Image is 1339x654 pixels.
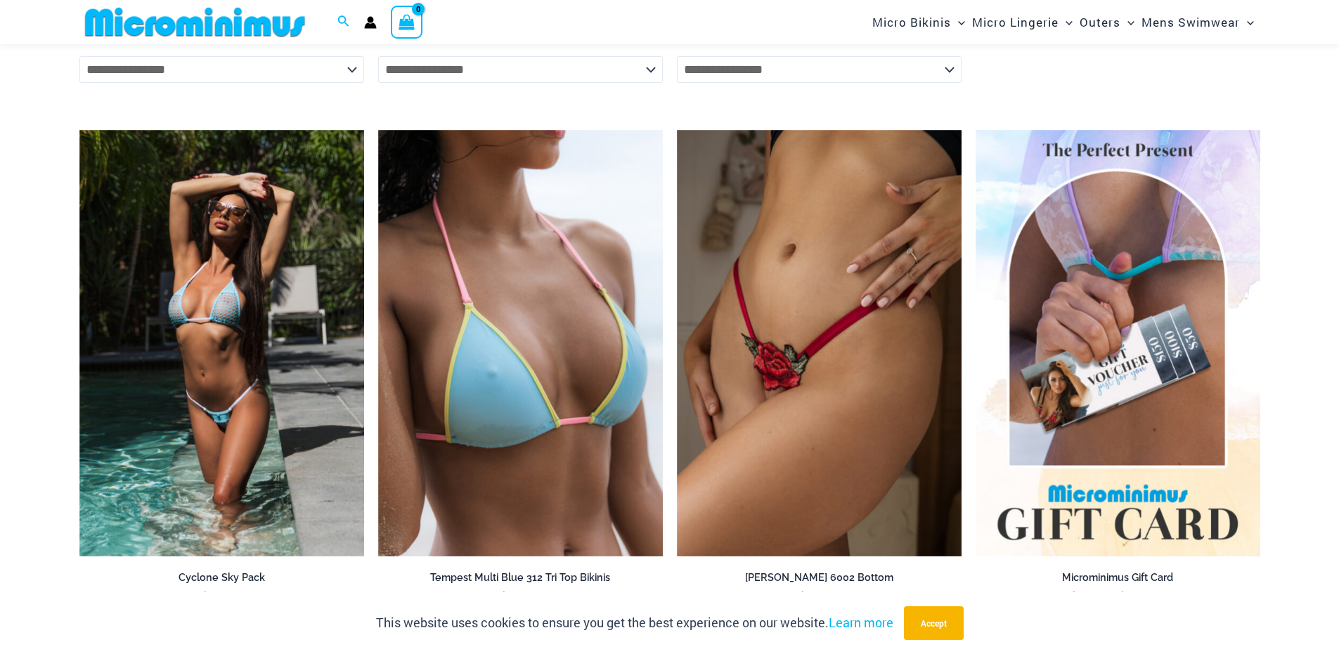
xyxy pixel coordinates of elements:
[799,589,843,604] bdi: 33 USD
[378,130,663,557] img: Tempest Multi Blue 312 Top 01
[202,589,245,604] bdi: 99 USD
[1119,589,1125,604] span: $
[376,613,893,634] p: This website uses cookies to ensure you get the best experience on our website.
[677,130,962,557] a: Carla Red 6002 Bottom 05Carla Red 6002 Bottom 03Carla Red 6002 Bottom 03
[972,4,1059,40] span: Micro Lingerie
[79,571,364,589] a: Cyclone Sky Pack
[976,571,1260,589] a: Microminimus Gift Card
[1070,589,1108,604] bdi: 0 USD
[1070,589,1077,604] span: $
[378,571,663,584] h2: Tempest Multi Blue 312 Tri Top Bikinis
[677,571,962,584] h2: [PERSON_NAME] 6002 Bottom
[1120,4,1134,40] span: Menu Toggle
[79,6,311,38] img: MM SHOP LOGO FLAT
[202,589,208,604] span: $
[1080,4,1120,40] span: Outers
[969,4,1076,40] a: Micro LingerieMenu ToggleMenu Toggle
[677,130,962,557] img: Carla Red 6002 Bottom 03
[364,16,377,29] a: Account icon link
[79,130,364,557] img: Cyclone Sky 318 Top 4275 Bottom 04
[677,571,962,589] a: [PERSON_NAME] 6002 Bottom
[500,589,507,604] span: $
[79,130,364,557] a: Cyclone Sky 318 Top 4275 Bottom 04Cyclone Sky 318 Top 4275 Bottom 05Cyclone Sky 318 Top 4275 Bott...
[500,589,544,604] bdi: 45 USD
[1141,4,1240,40] span: Mens Swimwear
[867,2,1260,42] nav: Site Navigation
[1119,589,1169,604] bdi: 500 USD
[378,130,663,557] a: Tempest Multi Blue 312 Top 01Tempest Multi Blue 312 Top 456 Bottom 05Tempest Multi Blue 312 Top 4...
[799,589,806,604] span: $
[337,13,350,32] a: Search icon link
[79,571,364,584] h2: Cyclone Sky Pack
[904,606,964,640] button: Accept
[976,130,1260,557] img: Featured Gift Card
[976,589,1260,605] span: –
[951,4,965,40] span: Menu Toggle
[1059,4,1073,40] span: Menu Toggle
[869,4,969,40] a: Micro BikinisMenu ToggleMenu Toggle
[1240,4,1254,40] span: Menu Toggle
[1076,4,1138,40] a: OutersMenu ToggleMenu Toggle
[829,614,893,631] a: Learn more
[378,571,663,589] a: Tempest Multi Blue 312 Tri Top Bikinis
[976,571,1260,584] h2: Microminimus Gift Card
[872,4,951,40] span: Micro Bikinis
[1138,4,1257,40] a: Mens SwimwearMenu ToggleMenu Toggle
[391,6,423,38] a: View Shopping Cart, empty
